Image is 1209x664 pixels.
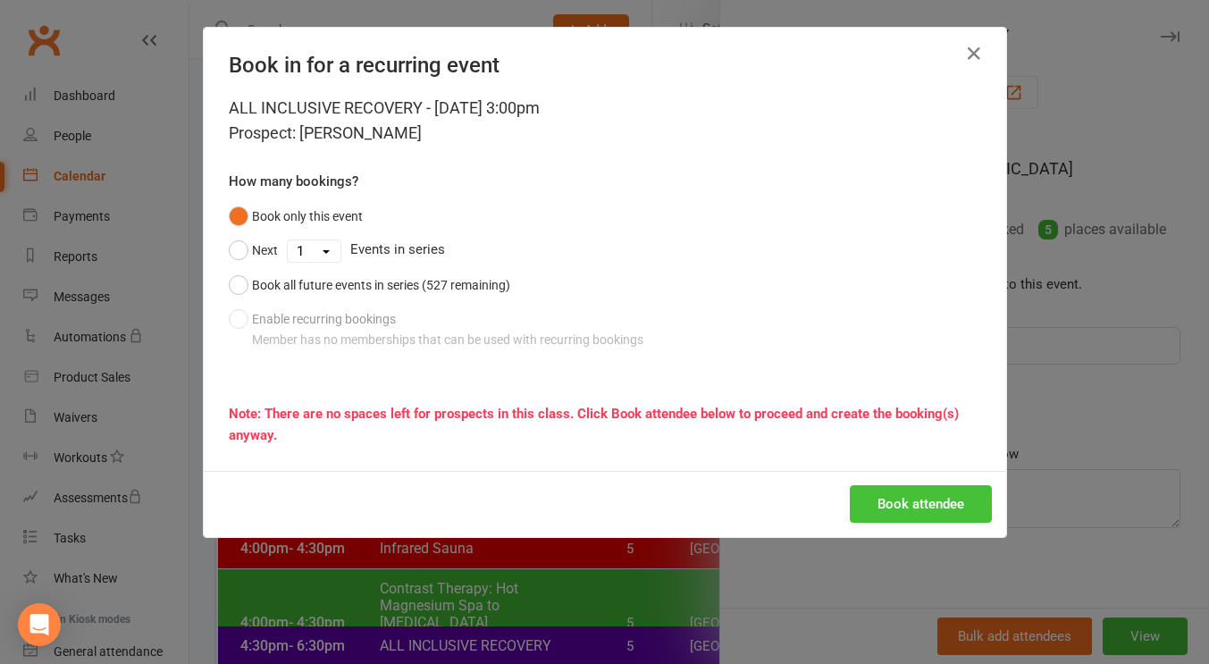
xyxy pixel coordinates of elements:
[252,275,510,295] div: Book all future events in series (527 remaining)
[229,233,278,267] button: Next
[229,268,510,302] button: Book all future events in series (527 remaining)
[229,53,981,78] h4: Book in for a recurring event
[850,485,992,523] button: Book attendee
[229,171,358,192] label: How many bookings?
[18,603,61,646] div: Open Intercom Messenger
[229,233,981,267] div: Events in series
[960,39,988,68] button: Close
[229,199,363,233] button: Book only this event
[229,403,981,446] div: Note: There are no spaces left for prospects in this class. Click Book attendee below to proceed ...
[229,96,981,146] div: ALL INCLUSIVE RECOVERY - [DATE] 3:00pm Prospect: [PERSON_NAME]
